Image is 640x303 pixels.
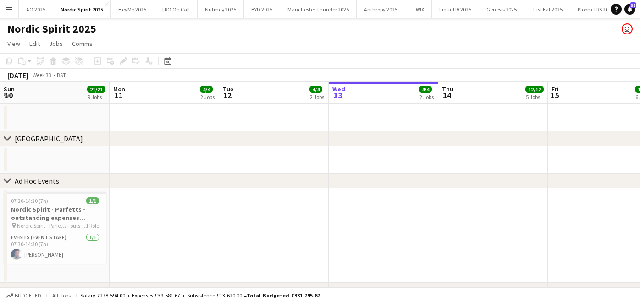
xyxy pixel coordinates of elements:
[17,222,86,229] span: Nordic Spirit - Parfetts - outstanding expenses [DATE]
[15,176,59,185] div: Ad Hoc Events
[4,85,15,93] span: Sun
[310,94,324,101] div: 2 Jobs
[5,291,43,301] button: Budgeted
[357,0,405,18] button: Anthropy 2025
[526,94,543,101] div: 5 Jobs
[280,0,357,18] button: Manchester Thunder 2025
[419,94,434,101] div: 2 Jobs
[80,292,320,299] div: Salary £278 594.00 + Expenses £39 581.67 + Subsistence £13 620.00 =
[524,0,570,18] button: Just Eat 2025
[479,0,524,18] button: Genesis 2025
[86,197,99,204] span: 1/1
[570,0,622,18] button: Ploom TRS 2025
[72,39,93,48] span: Comms
[550,90,559,101] span: 15
[113,85,125,93] span: Mon
[200,94,215,101] div: 2 Jobs
[50,292,72,299] span: All jobs
[525,86,544,93] span: 12/12
[247,292,320,299] span: Total Budgeted £331 795.67
[29,39,40,48] span: Edit
[68,38,96,50] a: Comms
[622,23,633,34] app-user-avatar: Laura Smallwood
[4,205,106,222] h3: Nordic Spirit - Parfetts - outstanding expenses [DATE]
[87,86,105,93] span: 21/21
[49,39,63,48] span: Jobs
[442,85,453,93] span: Thu
[244,0,280,18] button: BYD 2025
[11,197,48,204] span: 07:30-14:30 (7h)
[419,86,432,93] span: 4/4
[309,86,322,93] span: 4/4
[57,72,66,79] div: BST
[223,85,233,93] span: Tue
[221,90,233,101] span: 12
[552,85,559,93] span: Fri
[15,285,48,294] div: Co-op Live
[2,90,15,101] span: 10
[624,4,635,15] a: 32
[111,0,154,18] button: HeyMo 2025
[405,0,432,18] button: TWIX
[86,222,99,229] span: 1 Role
[15,292,41,299] span: Budgeted
[154,0,198,18] button: TRO On Call
[198,0,244,18] button: Nutmeg 2025
[332,85,345,93] span: Wed
[4,232,106,264] app-card-role: Events (Event Staff)1/107:30-14:30 (7h)[PERSON_NAME]
[15,134,83,143] div: [GEOGRAPHIC_DATA]
[441,90,453,101] span: 14
[331,90,345,101] span: 13
[200,86,213,93] span: 4/4
[26,38,44,50] a: Edit
[4,192,106,264] app-job-card: 07:30-14:30 (7h)1/1Nordic Spirit - Parfetts - outstanding expenses [DATE] Nordic Spirit - Parfett...
[88,94,105,101] div: 9 Jobs
[45,38,66,50] a: Jobs
[630,2,636,8] span: 32
[432,0,479,18] button: Liquid IV 2025
[30,72,53,79] span: Week 33
[7,22,96,36] h1: Nordic Spirit 2025
[4,38,24,50] a: View
[19,0,53,18] button: AO 2025
[7,39,20,48] span: View
[112,90,125,101] span: 11
[53,0,111,18] button: Nordic Spirit 2025
[7,71,28,80] div: [DATE]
